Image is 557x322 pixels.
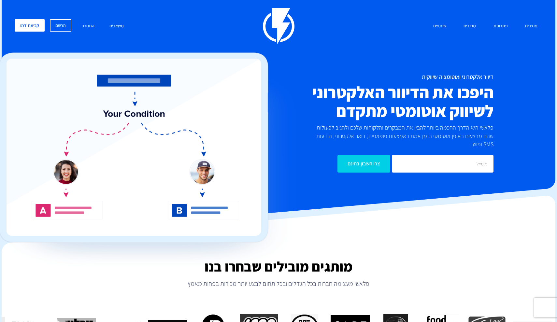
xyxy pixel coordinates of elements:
[2,279,555,288] p: פלאשי מעצימה חברות בכל הגדלים ובכל תחום לבצע יותר מכירות בפחות מאמץ
[428,19,451,33] a: שותפים
[50,19,71,32] a: הרשם
[15,19,45,32] a: קביעת דמו
[489,19,513,33] a: פתרונות
[105,19,129,33] a: משאבים
[239,83,493,120] h2: היפכו את הדיוור האלקטרוני לשיווק אוטומטי מתקדם
[392,155,493,173] input: אימייל
[239,74,493,80] h1: דיוור אלקטרוני ואוטומציה שיווקית
[77,19,99,33] a: התחבר
[337,155,390,173] input: צרו חשבון בחינם
[459,19,481,33] a: מחירים
[306,123,494,148] p: פלאשי היא הדרך החכמה ביותר להבין את המבקרים והלקוחות שלכם ולהגיב לפעולות שהם מבצעים באופן אוטומטי...
[2,259,555,274] h2: מותגים מובילים שבחרו בנו
[520,19,542,33] a: מוצרים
